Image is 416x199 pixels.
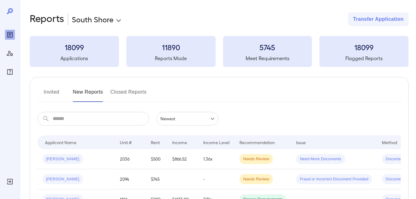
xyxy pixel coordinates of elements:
[198,169,234,189] td: -
[296,139,306,146] div: Issue
[223,55,312,62] h5: Meet Requirements
[126,42,216,52] h3: 11890
[115,149,146,169] td: 2036
[42,176,83,182] span: [PERSON_NAME]
[167,149,198,169] td: $866.52
[30,42,119,52] h3: 18099
[5,177,15,187] div: Log Out
[203,139,230,146] div: Income Level
[115,169,146,189] td: 2094
[223,42,312,52] h3: 5745
[45,139,77,146] div: Applicant Name
[172,139,187,146] div: Income
[5,30,15,40] div: Reports
[5,48,15,58] div: Manage Users
[146,169,167,189] td: $745
[37,87,65,102] button: Invited
[72,14,113,24] p: South Shore
[126,55,216,62] h5: Reports Made
[239,139,275,146] div: Recommendation
[156,112,218,126] div: Newest
[111,87,147,102] button: Closed Reports
[146,149,167,169] td: $500
[120,139,132,146] div: Unit #
[348,12,409,26] button: Transfer Application
[382,139,397,146] div: Method
[319,42,409,52] h3: 18099
[42,156,83,162] span: [PERSON_NAME]
[296,156,345,162] span: Need More Documents
[296,176,372,182] span: Fraud or Incorrect Document Provided
[319,55,409,62] h5: Flagged Reports
[198,149,234,169] td: 1.36x
[73,87,103,102] button: New Reports
[239,176,273,182] span: Needs Review
[30,36,409,67] summary: 18099Applications11890Reports Made5745Meet Requirements18099Flagged Reports
[30,12,64,26] h2: Reports
[5,67,15,77] div: FAQ
[30,55,119,62] h5: Applications
[239,156,273,162] span: Needs Review
[151,139,161,146] div: Rent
